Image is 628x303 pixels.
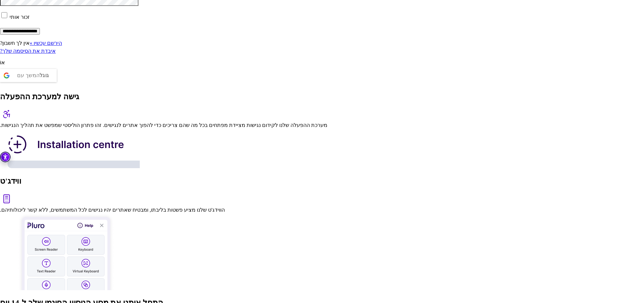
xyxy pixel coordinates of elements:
font: גוגל [40,73,49,78]
a: הירשם עכשיו » [30,40,62,46]
font: זכור אותי [10,14,30,20]
input: זכור אותי [1,12,7,18]
font: המשך עם [17,73,40,78]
